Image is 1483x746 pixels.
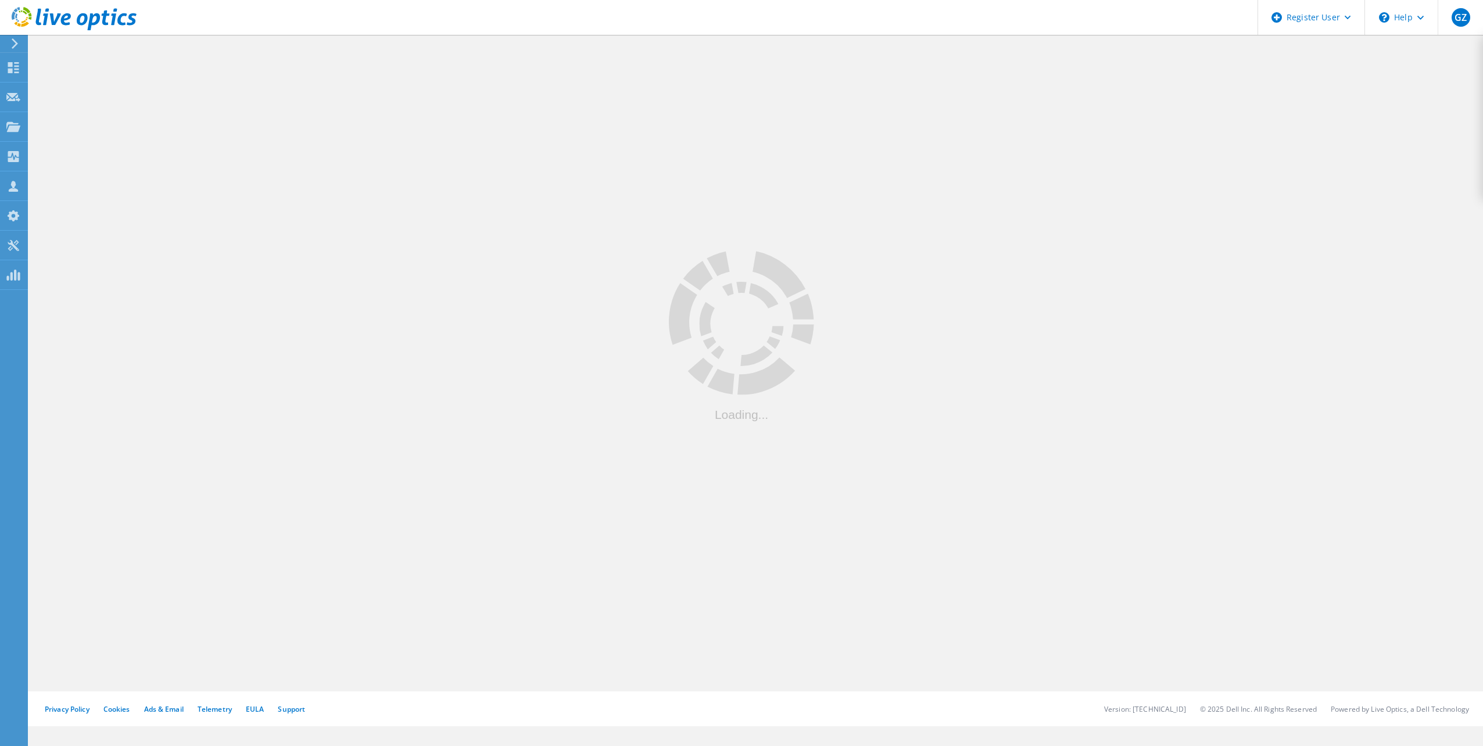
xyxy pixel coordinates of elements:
[103,704,130,714] a: Cookies
[1379,12,1389,23] svg: \n
[278,704,305,714] a: Support
[1104,704,1186,714] li: Version: [TECHNICAL_ID]
[1200,704,1317,714] li: © 2025 Dell Inc. All Rights Reserved
[1331,704,1469,714] li: Powered by Live Optics, a Dell Technology
[45,704,89,714] a: Privacy Policy
[246,704,264,714] a: EULA
[12,24,137,33] a: Live Optics Dashboard
[144,704,184,714] a: Ads & Email
[198,704,232,714] a: Telemetry
[1455,13,1467,22] span: GZ
[669,408,814,420] div: Loading...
